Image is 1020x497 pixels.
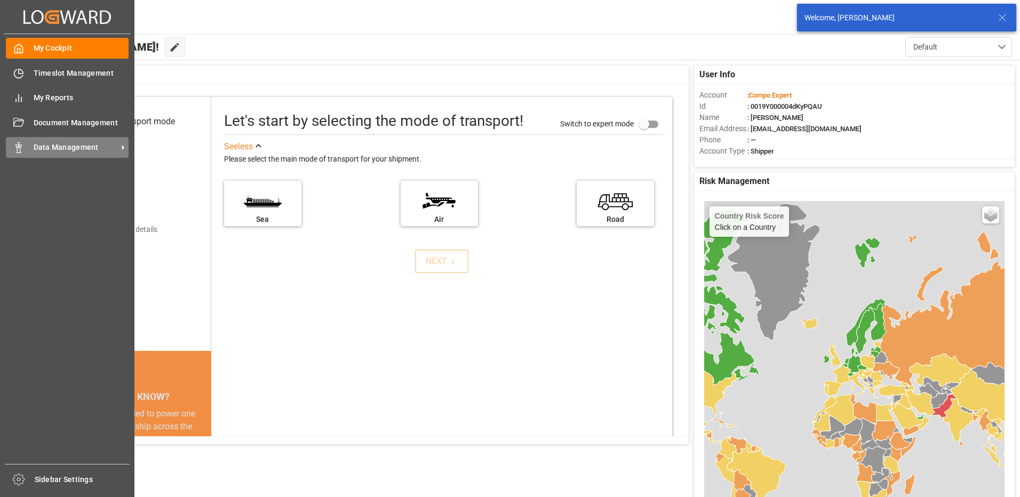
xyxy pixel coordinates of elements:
span: Default [913,42,937,53]
span: Timeslot Management [34,68,129,79]
button: open menu [905,37,1012,57]
span: Hello [PERSON_NAME]! [44,37,159,57]
button: next slide / item [196,407,211,497]
span: Data Management [34,142,118,153]
div: NEXT [426,255,458,268]
div: Let's start by selecting the mode of transport! [224,110,523,132]
span: Compo Expert [749,91,792,99]
div: Sea [229,214,296,225]
div: Add shipping details [91,224,157,235]
h4: Country Risk Score [715,212,784,220]
div: Welcome, [PERSON_NAME] [804,12,988,23]
button: NEXT [415,250,468,273]
span: : [EMAIL_ADDRESS][DOMAIN_NAME] [747,125,862,133]
span: Account Type [699,146,747,157]
span: Switch to expert mode [560,119,634,127]
a: My Cockpit [6,38,129,59]
a: Layers [982,206,999,223]
span: Id [699,101,747,112]
span: : 0019Y000004dKyPQAU [747,102,822,110]
span: : [747,91,792,99]
span: Risk Management [699,175,769,188]
span: User Info [699,68,735,81]
span: My Cockpit [34,43,129,54]
span: Name [699,112,747,123]
div: Road [582,214,649,225]
span: : Shipper [747,147,774,155]
span: My Reports [34,92,129,103]
span: Phone [699,134,747,146]
span: Sidebar Settings [35,474,130,485]
a: Timeslot Management [6,62,129,83]
div: Please select the main mode of transport for your shipment. [224,153,665,166]
div: Air [406,214,473,225]
span: : — [747,136,756,144]
span: : [PERSON_NAME] [747,114,803,122]
span: Document Management [34,117,129,129]
div: Click on a Country [715,212,784,231]
div: See less [224,140,253,153]
span: Email Address [699,123,747,134]
span: Account [699,90,747,101]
